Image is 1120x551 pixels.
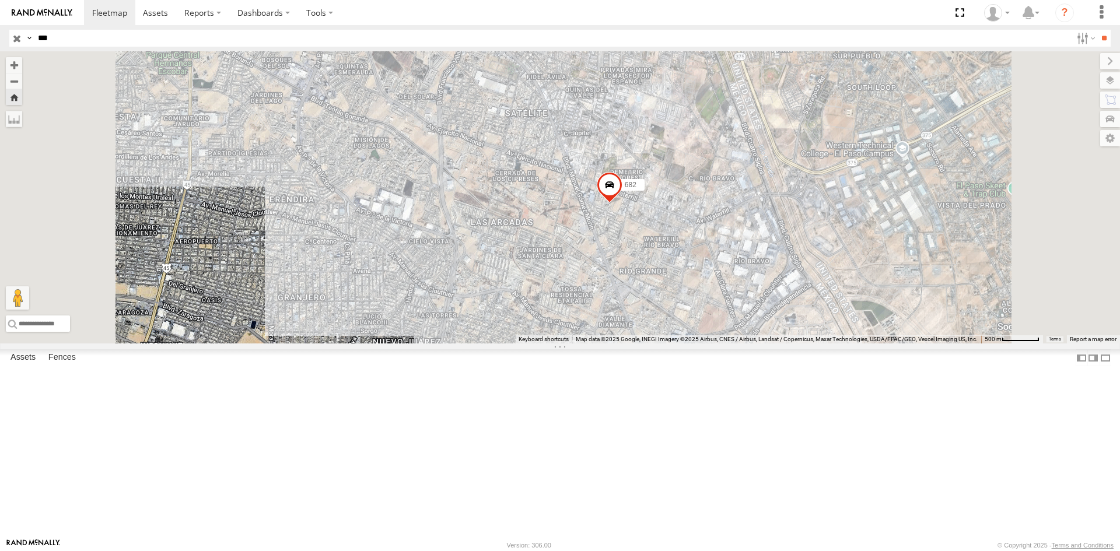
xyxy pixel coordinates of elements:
a: Visit our Website [6,539,60,551]
button: Zoom out [6,73,22,89]
span: 682 [625,181,636,189]
label: Search Filter Options [1072,30,1097,47]
label: Fences [43,350,82,366]
label: Measure [6,111,22,127]
div: Version: 306.00 [507,542,551,549]
a: Terms (opens in new tab) [1049,337,1061,342]
span: Map data ©2025 Google, INEGI Imagery ©2025 Airbus, CNES / Airbus, Landsat / Copernicus, Maxar Tec... [576,336,978,342]
img: rand-logo.svg [12,9,72,17]
span: 500 m [985,336,1002,342]
label: Dock Summary Table to the Left [1076,349,1087,366]
button: Zoom Home [6,89,22,105]
div: © Copyright 2025 - [998,542,1114,549]
div: foxconn f [980,4,1014,22]
i: ? [1055,3,1074,22]
a: Terms and Conditions [1052,542,1114,549]
button: Zoom in [6,57,22,73]
button: Drag Pegman onto the map to open Street View [6,286,29,310]
a: Report a map error [1070,336,1116,342]
label: Map Settings [1100,130,1120,146]
label: Dock Summary Table to the Right [1087,349,1099,366]
button: Map Scale: 500 m per 61 pixels [981,335,1043,343]
label: Search Query [24,30,34,47]
label: Assets [5,350,41,366]
label: Hide Summary Table [1100,349,1111,366]
button: Keyboard shortcuts [519,335,569,343]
